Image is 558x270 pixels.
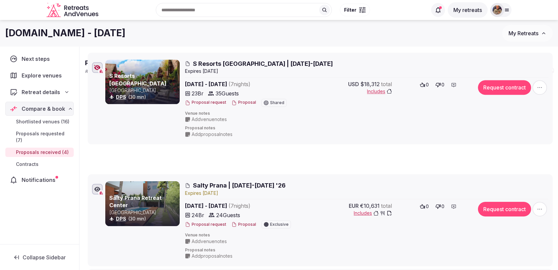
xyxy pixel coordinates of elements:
[354,210,392,216] button: Includes
[5,160,74,169] a: Contracts
[185,202,302,210] span: [DATE] - [DATE]
[16,130,71,144] span: Proposals requested (7)
[216,211,240,219] span: 24 Guests
[192,253,232,259] span: Add proposal notes
[5,68,74,82] a: Explore venues
[360,202,380,210] span: €10,631
[192,89,204,97] span: 23 Br
[185,190,548,197] div: Expire s [DATE]
[185,125,548,131] span: Proposal notes
[448,2,488,18] button: My retreats
[5,250,74,265] button: Collapse Sidebar
[5,173,74,187] a: Notifications
[229,202,250,209] span: ( 7 night s )
[229,81,250,87] span: ( 7 night s )
[344,7,356,13] span: Filter
[22,71,64,79] span: Explore venues
[192,238,227,245] span: Add venue notes
[418,202,431,211] button: 0
[349,202,359,210] span: EUR
[46,3,100,18] a: Visit the homepage
[381,202,392,210] span: total
[232,222,256,227] button: Proposal
[185,247,548,253] span: Proposal notes
[116,94,126,100] a: DPS
[16,118,69,125] span: Shortlisted venues (16)
[109,195,162,208] a: Salty Prana Retreat Center
[270,101,284,105] span: Shared
[348,80,359,88] span: USD
[418,80,431,89] button: 0
[478,202,531,216] button: Request contract
[185,232,548,238] span: Venue notes
[5,129,74,145] a: Proposals requested (7)
[22,88,60,96] span: Retreat details
[5,117,74,126] a: Shortlisted venues (16)
[270,222,289,226] span: Exclusive
[116,216,126,221] a: DPS
[16,161,39,168] span: Contracts
[85,69,281,74] p: Rates and availability are subject to change, , until contracted and signed by all parties
[426,203,429,210] span: 0
[433,202,446,211] button: 0
[109,215,178,222] div: (30 min)
[109,209,178,216] p: [GEOGRAPHIC_DATA]
[185,222,226,227] button: Proposal request
[509,30,538,37] span: My Retreats
[109,73,166,87] a: S Resorts [GEOGRAPHIC_DATA]
[493,5,502,15] img: julen
[381,80,392,88] span: total
[185,80,302,88] span: [DATE] - [DATE]
[478,80,531,95] button: Request contract
[441,81,444,88] span: 0
[441,203,444,210] span: 0
[109,87,178,94] p: [GEOGRAPHIC_DATA]
[185,68,548,74] div: Expire s [DATE]
[22,176,58,184] span: Notifications
[22,55,52,63] span: Next steps
[193,181,286,190] span: Salty Prana | [DATE]-[DATE] '26
[16,149,69,156] span: Proposals received (4)
[185,100,226,105] button: Proposal request
[192,131,232,138] span: Add proposal notes
[192,211,204,219] span: 24 Br
[192,116,227,123] span: Add venue notes
[367,88,392,95] button: Includes
[216,89,239,97] span: 35 Guests
[360,80,380,88] span: $18,312
[433,80,446,89] button: 0
[340,4,370,16] button: Filter
[22,105,65,113] span: Compare & book
[502,25,553,42] button: My Retreats
[46,3,100,18] svg: Retreats and Venues company logo
[426,81,429,88] span: 0
[232,100,256,105] button: Proposal
[193,60,333,68] span: S Resorts [GEOGRAPHIC_DATA] | [DATE]-[DATE]
[109,94,178,100] div: (30 min)
[448,7,488,13] a: My retreats
[5,52,74,66] a: Next steps
[23,254,66,261] span: Collapse Sidebar
[5,27,126,40] h1: [DOMAIN_NAME] - [DATE]
[5,148,74,157] a: Proposals received (4)
[185,111,548,116] span: Venue notes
